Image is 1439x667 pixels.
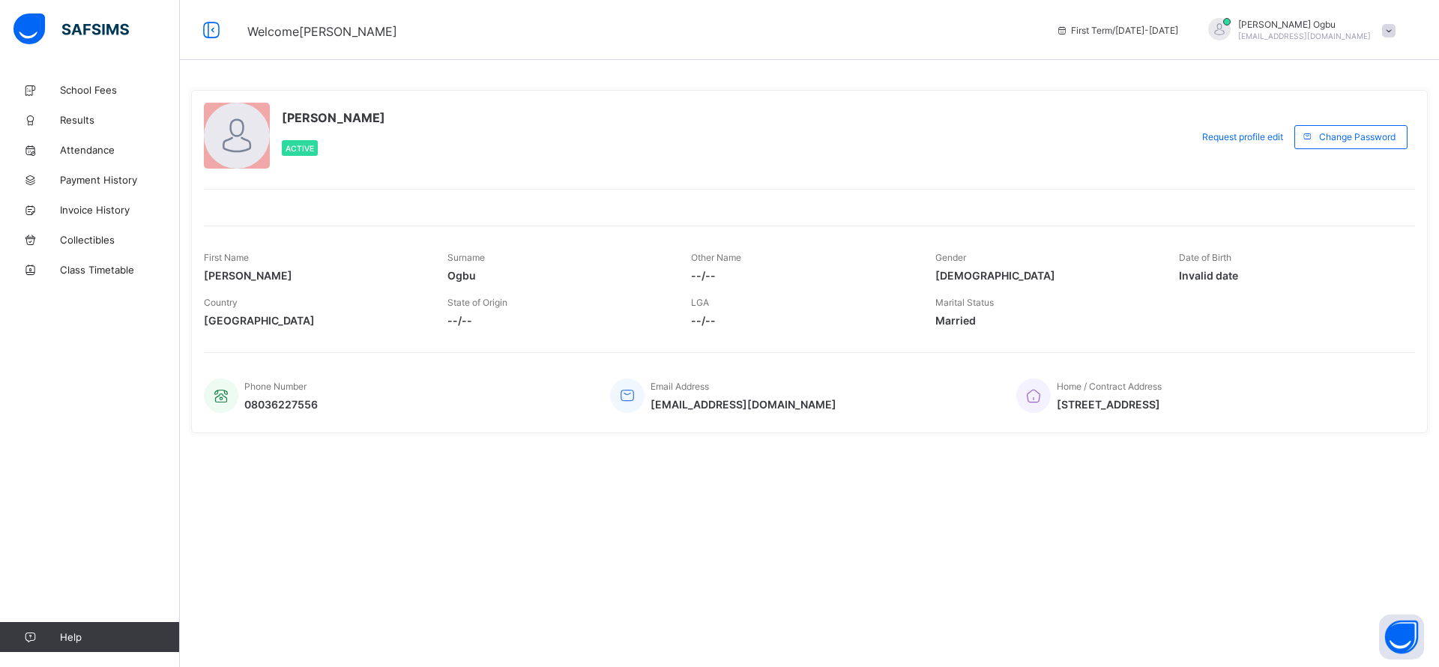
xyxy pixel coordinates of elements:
span: Country [204,297,238,308]
span: Phone Number [244,381,307,392]
span: [DEMOGRAPHIC_DATA] [935,269,1156,282]
span: --/-- [691,269,912,282]
img: safsims [13,13,129,45]
span: Request profile edit [1202,131,1283,142]
span: Date of Birth [1179,252,1231,263]
span: [PERSON_NAME] [204,269,425,282]
span: --/-- [691,314,912,327]
span: Welcome [PERSON_NAME] [247,24,397,39]
span: Home / Contract Address [1057,381,1162,392]
span: [PERSON_NAME] [282,110,385,125]
span: --/-- [447,314,669,327]
span: session/term information [1056,25,1178,36]
span: Surname [447,252,485,263]
span: [EMAIL_ADDRESS][DOMAIN_NAME] [1238,31,1371,40]
span: [STREET_ADDRESS] [1057,398,1162,411]
span: Other Name [691,252,741,263]
span: Class Timetable [60,264,180,276]
span: Results [60,114,180,126]
span: [GEOGRAPHIC_DATA] [204,314,425,327]
span: Change Password [1319,131,1396,142]
span: Married [935,314,1156,327]
span: Gender [935,252,966,263]
span: LGA [691,297,709,308]
span: School Fees [60,84,180,96]
span: Ogbu [447,269,669,282]
span: 08036227556 [244,398,318,411]
span: Invalid date [1179,269,1400,282]
span: Payment History [60,174,180,186]
span: Attendance [60,144,180,156]
div: AnnOgbu [1193,18,1403,43]
button: Open asap [1379,615,1424,660]
span: Marital Status [935,297,994,308]
span: [EMAIL_ADDRESS][DOMAIN_NAME] [651,398,836,411]
span: Help [60,631,179,643]
span: [PERSON_NAME] Ogbu [1238,19,1371,30]
span: Active [286,144,314,153]
span: Invoice History [60,204,180,216]
span: Collectibles [60,234,180,246]
span: Email Address [651,381,709,392]
span: First Name [204,252,249,263]
span: State of Origin [447,297,507,308]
